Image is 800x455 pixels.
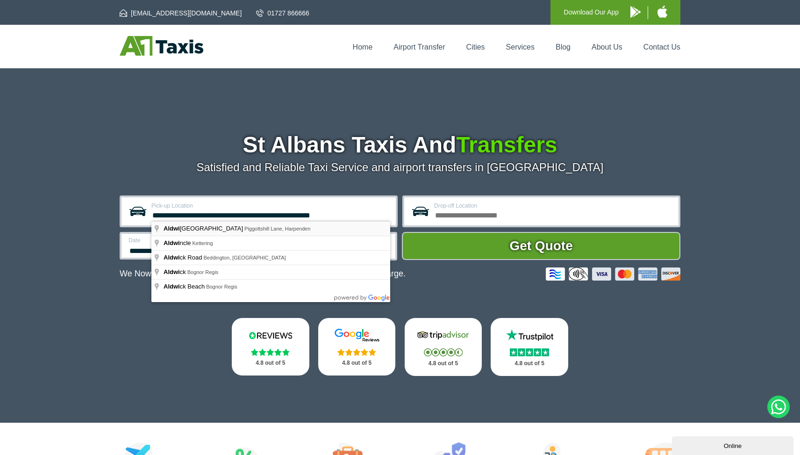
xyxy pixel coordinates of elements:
span: Bognor Regis [206,284,237,289]
span: Aldwi [164,268,180,275]
a: Home [353,43,373,51]
iframe: chat widget [672,434,795,455]
a: [EMAIL_ADDRESS][DOMAIN_NAME] [120,8,242,18]
span: Transfers [456,132,557,157]
a: 01727 866666 [256,8,309,18]
img: Stars [510,348,549,356]
p: 4.8 out of 5 [329,357,386,369]
p: 4.8 out of 5 [242,357,299,369]
span: Aldwi [164,254,180,261]
label: Date [129,238,249,243]
span: Bognor Regis [187,269,219,275]
span: Kettering [193,240,213,246]
img: A1 Taxis Android App [630,6,641,18]
img: Google [329,328,385,342]
img: Stars [251,348,290,356]
img: Tripadvisor [415,328,471,342]
span: Aldwi [164,239,180,246]
img: Stars [337,348,376,356]
span: Aldwi [164,283,180,290]
h1: St Albans Taxis And [120,134,680,156]
span: Aldwi [164,225,180,232]
p: Satisfied and Reliable Taxi Service and airport transfers in [GEOGRAPHIC_DATA] [120,161,680,174]
a: Trustpilot Stars 4.8 out of 5 [491,318,568,376]
span: Piggottshill Lane, Harpenden [244,226,310,231]
a: Reviews.io Stars 4.8 out of 5 [232,318,309,376]
span: [GEOGRAPHIC_DATA] [164,225,244,232]
img: Stars [424,348,463,356]
a: Cities [466,43,485,51]
label: Pick-up Location [151,203,390,209]
img: Trustpilot [501,328,557,342]
a: Blog [556,43,571,51]
a: Services [506,43,535,51]
span: Beddington, [GEOGRAPHIC_DATA] [203,255,286,260]
span: ncle [164,239,193,246]
a: Tripadvisor Stars 4.8 out of 5 [405,318,482,376]
img: A1 Taxis St Albans LTD [120,36,203,56]
a: About Us [592,43,622,51]
a: Airport Transfer [393,43,445,51]
span: ck Road [164,254,203,261]
img: Reviews.io [243,328,299,342]
label: Drop-off Location [434,203,673,209]
a: Google Stars 4.8 out of 5 [318,318,396,376]
p: 4.8 out of 5 [415,358,472,369]
button: Get Quote [402,232,680,260]
p: Download Our App [564,7,619,18]
span: ck [164,268,187,275]
a: Contact Us [643,43,680,51]
p: 4.8 out of 5 [501,358,558,369]
img: Credit And Debit Cards [546,267,680,281]
p: We Now Accept Card & Contactless Payment In [120,269,406,279]
span: ck Beach [164,283,206,290]
img: A1 Taxis iPhone App [657,6,667,18]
